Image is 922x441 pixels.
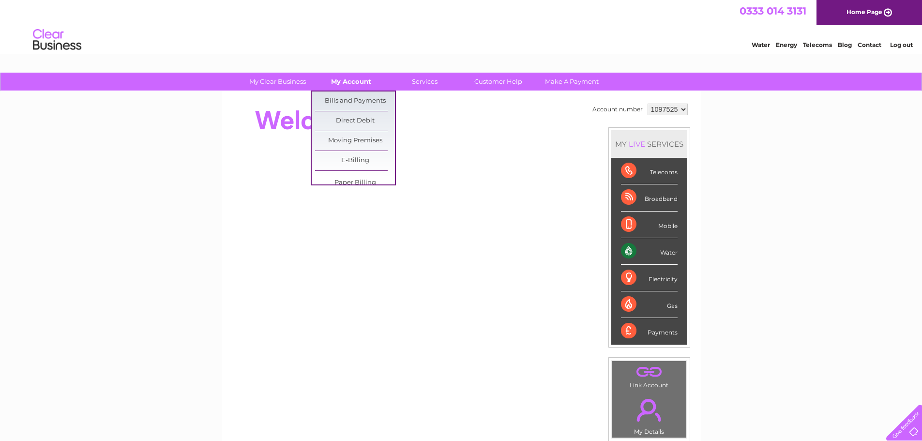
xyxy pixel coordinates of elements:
[838,41,852,48] a: Blog
[315,151,395,170] a: E-Billing
[615,393,684,427] a: .
[740,5,806,17] a: 0333 014 3131
[803,41,832,48] a: Telecoms
[590,101,645,118] td: Account number
[752,41,770,48] a: Water
[233,5,690,47] div: Clear Business is a trading name of Verastar Limited (registered in [GEOGRAPHIC_DATA] No. 3667643...
[311,73,391,91] a: My Account
[621,318,678,344] div: Payments
[385,73,465,91] a: Services
[621,238,678,265] div: Water
[238,73,317,91] a: My Clear Business
[315,91,395,111] a: Bills and Payments
[532,73,612,91] a: Make A Payment
[621,212,678,238] div: Mobile
[627,139,647,149] div: LIVE
[315,173,395,193] a: Paper Billing
[621,265,678,291] div: Electricity
[315,111,395,131] a: Direct Debit
[458,73,538,91] a: Customer Help
[621,291,678,318] div: Gas
[315,131,395,151] a: Moving Premises
[776,41,797,48] a: Energy
[621,184,678,211] div: Broadband
[32,25,82,55] img: logo.png
[612,391,687,438] td: My Details
[611,130,687,158] div: MY SERVICES
[858,41,881,48] a: Contact
[612,361,687,391] td: Link Account
[615,364,684,380] a: .
[890,41,913,48] a: Log out
[621,158,678,184] div: Telecoms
